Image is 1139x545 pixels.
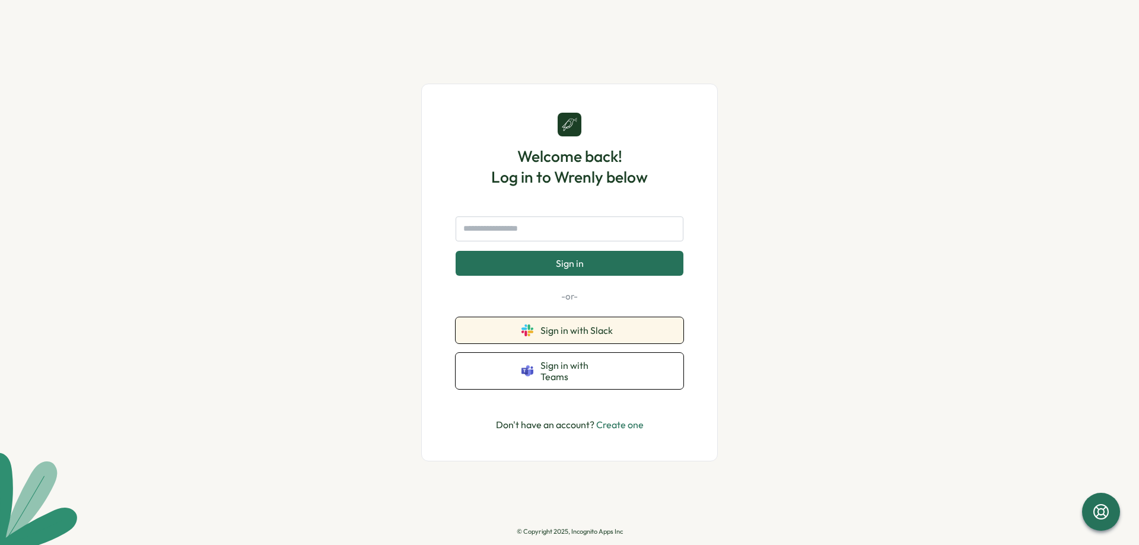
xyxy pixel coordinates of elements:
[596,419,644,431] a: Create one
[456,290,683,303] p: -or-
[456,251,683,276] button: Sign in
[540,325,618,336] span: Sign in with Slack
[456,353,683,389] button: Sign in with Teams
[517,528,623,536] p: © Copyright 2025, Incognito Apps Inc
[540,360,618,382] span: Sign in with Teams
[556,258,584,269] span: Sign in
[496,417,644,432] p: Don't have an account?
[456,317,683,343] button: Sign in with Slack
[491,146,648,187] h1: Welcome back! Log in to Wrenly below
